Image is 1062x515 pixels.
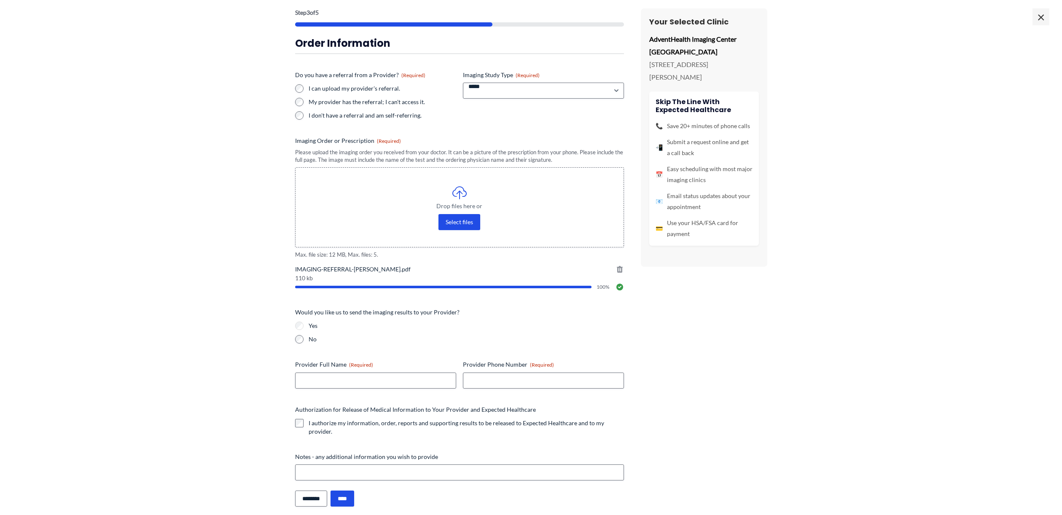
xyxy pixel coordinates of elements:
li: Email status updates about your appointment [656,190,753,212]
label: Provider Full Name [295,360,456,369]
label: I can upload my provider's referral. [309,84,456,93]
label: I authorize my information, order, reports and supporting results to be released to Expected Heal... [309,419,624,436]
span: Drop files here or [312,203,607,209]
span: 📞 [656,121,663,131]
p: AdventHealth Imaging Center [GEOGRAPHIC_DATA] [649,33,759,58]
div: Please upload the imaging order you received from your doctor. It can be a picture of the prescri... [295,148,624,164]
span: 5 [315,9,319,16]
span: (Required) [349,362,373,368]
p: [STREET_ADDRESS][PERSON_NAME] [649,58,759,83]
p: Step of [295,10,624,16]
span: 📅 [656,169,663,180]
span: 100% [597,284,610,290]
span: × [1032,8,1049,25]
li: Use your HSA/FSA card for payment [656,217,753,239]
label: Imaging Study Type [463,71,624,79]
label: Yes [309,322,624,330]
span: 💳 [656,223,663,234]
li: Easy scheduling with most major imaging clinics [656,164,753,185]
span: 📧 [656,196,663,207]
label: Provider Phone Number [463,360,624,369]
label: My provider has the referral; I can't access it. [309,98,456,106]
li: Save 20+ minutes of phone calls [656,121,753,131]
span: 3 [307,9,310,16]
label: Imaging Order or Prescription [295,137,624,145]
span: 📲 [656,142,663,153]
h4: Skip the line with Expected Healthcare [656,98,753,114]
button: select files, imaging order or prescription(required) [438,214,480,230]
label: I don't have a referral and am self-referring. [309,111,456,120]
label: Notes - any additional information you wish to provide [295,453,624,461]
span: Max. file size: 12 MB, Max. files: 5. [295,251,624,259]
legend: Would you like us to send the imaging results to your Provider? [295,308,460,317]
legend: Do you have a referral from a Provider? [295,71,425,79]
label: No [309,335,624,343]
h3: Your Selected Clinic [649,17,759,27]
legend: Authorization for Release of Medical Information to Your Provider and Expected Healthcare [295,405,536,414]
span: IMAGING-REFERRAL-[PERSON_NAME].pdf [295,265,624,274]
h3: Order Information [295,37,624,50]
span: (Required) [377,138,401,144]
span: (Required) [401,72,425,78]
span: 110 kb [295,275,624,281]
span: (Required) [516,72,540,78]
li: Submit a request online and get a call back [656,137,753,158]
span: (Required) [530,362,554,368]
